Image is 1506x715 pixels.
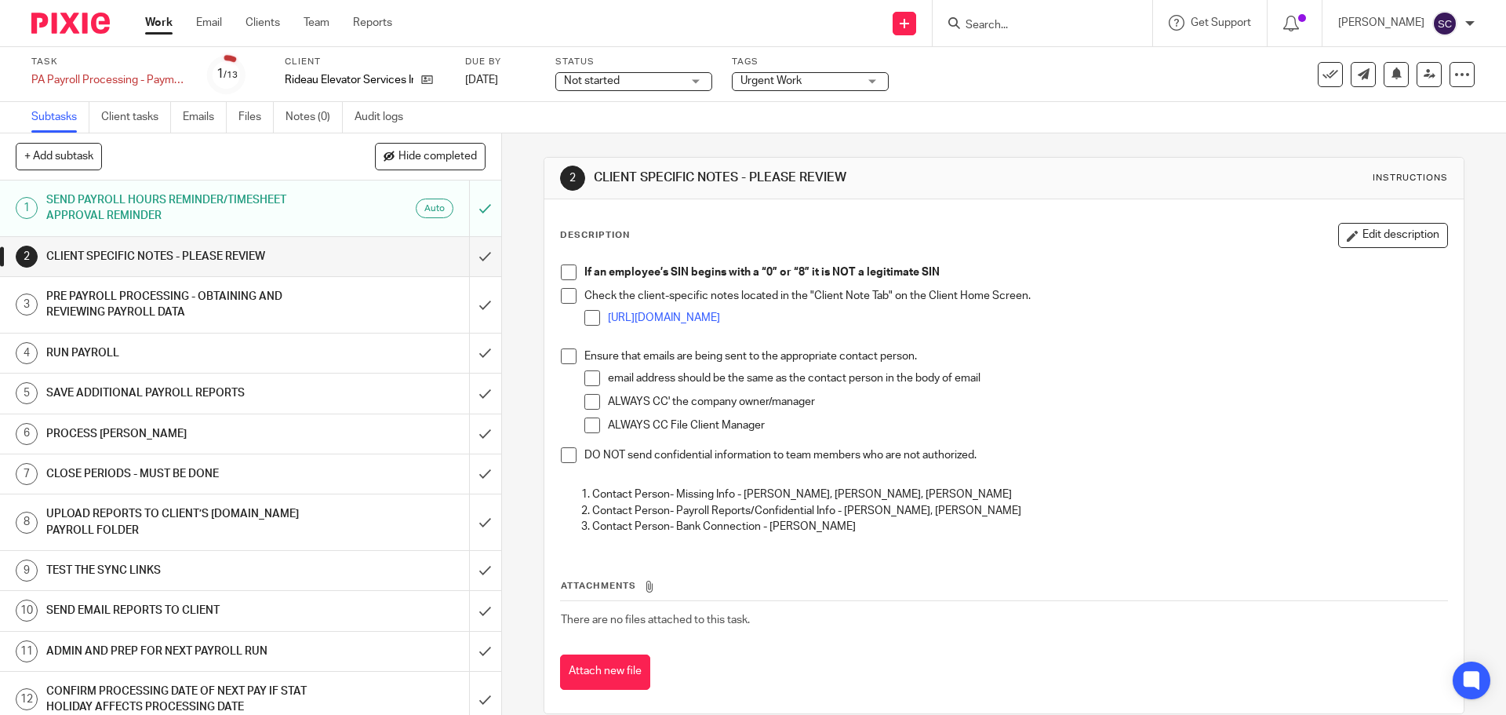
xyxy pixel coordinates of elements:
[16,423,38,445] div: 6
[964,19,1105,33] input: Search
[31,56,188,68] label: Task
[608,312,720,323] a: [URL][DOMAIN_NAME]
[375,143,486,170] button: Hide completed
[46,341,318,365] h1: RUN PAYROLL
[46,245,318,268] h1: CLIENT SPECIFIC NOTES - PLEASE REVIEW
[31,102,89,133] a: Subtasks
[16,143,102,170] button: + Add subtask
[732,56,889,68] label: Tags
[46,422,318,446] h1: PROCESS [PERSON_NAME]
[584,288,1446,304] p: Check the client-specific notes located in the "Client Note Tab" on the Client Home Screen.
[608,394,1446,410] p: ALWAYS CC' the company owner/manager
[584,447,1446,463] p: DO NOT send confidential information to team members who are not authorized.
[16,640,38,662] div: 11
[608,418,1446,433] p: ALWAYS CC File Client Manager
[353,15,392,31] a: Reports
[740,75,802,86] span: Urgent Work
[238,102,274,133] a: Files
[46,188,318,228] h1: SEND PAYROLL HOURS REMINDER/TIMESHEET APPROVAL REMINDER
[285,72,413,88] p: Rideau Elevator Services Inc.
[398,151,477,163] span: Hide completed
[355,102,415,133] a: Audit logs
[46,285,318,325] h1: PRE PAYROLL PROCESSING - OBTAINING AND REVIEWING PAYROLL DATA
[101,102,171,133] a: Client tasks
[31,72,188,88] div: PA Payroll Processing - PaymentEvolution - Bi-Weekly
[31,13,110,34] img: Pixie
[1191,17,1251,28] span: Get Support
[416,199,453,218] div: Auto
[46,559,318,582] h1: TEST THE SYNC LINKS
[16,382,38,404] div: 5
[560,655,650,690] button: Attach new file
[560,229,630,242] p: Description
[1432,11,1457,36] img: svg%3E
[16,197,38,219] div: 1
[592,503,1446,519] p: Contact Person- Payroll Reports/Confidential Info - [PERSON_NAME], [PERSON_NAME]
[46,381,318,405] h1: SAVE ADDITIONAL PAYROLL REPORTS
[564,75,620,86] span: Not started
[594,170,1038,186] h1: CLIENT SPECIFIC NOTES - PLEASE REVIEW
[465,56,536,68] label: Due by
[16,342,38,364] div: 4
[145,15,173,31] a: Work
[46,462,318,486] h1: CLOSE PERIODS - MUST BE DONE
[584,267,940,278] strong: If an employee’s SIN begins with a “0” or “8” it is NOT a legitimate SIN
[183,102,227,133] a: Emails
[560,166,585,191] div: 2
[196,15,222,31] a: Email
[224,71,238,79] small: /13
[592,487,1446,502] p: Contact Person- Missing Info - [PERSON_NAME], [PERSON_NAME], [PERSON_NAME]
[608,370,1446,386] p: email address should be the same as the contact person in the body of email
[16,463,38,485] div: 7
[1373,172,1448,184] div: Instructions
[561,582,636,590] span: Attachments
[16,560,38,582] div: 9
[16,600,38,622] div: 10
[16,512,38,534] div: 8
[592,519,1446,534] p: Contact Person- Bank Connection - [PERSON_NAME]
[1338,15,1424,31] p: [PERSON_NAME]
[555,56,712,68] label: Status
[285,56,446,68] label: Client
[584,348,1446,364] p: Ensure that emails are being sent to the appropriate contact person.
[46,502,318,542] h1: UPLOAD REPORTS TO CLIENT’S [DOMAIN_NAME] PAYROLL FOLDER
[16,246,38,268] div: 2
[286,102,343,133] a: Notes (0)
[246,15,280,31] a: Clients
[16,294,38,316] div: 3
[216,65,238,83] div: 1
[1338,223,1448,248] button: Edit description
[46,599,318,622] h1: SEND EMAIL REPORTS TO CLIENT
[465,75,498,86] span: [DATE]
[46,640,318,663] h1: ADMIN AND PREP FOR NEXT PAYROLL RUN
[561,615,750,626] span: There are no files attached to this task.
[304,15,329,31] a: Team
[16,688,38,710] div: 12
